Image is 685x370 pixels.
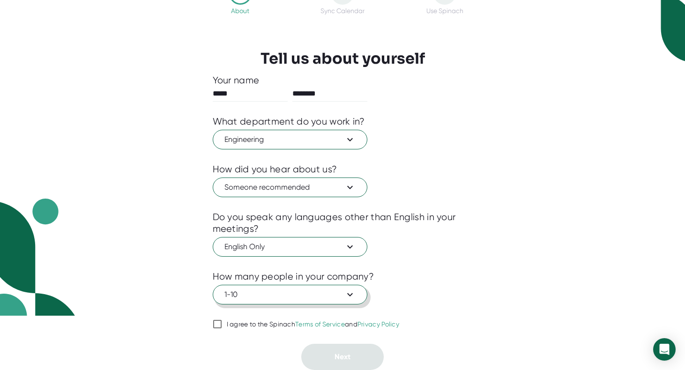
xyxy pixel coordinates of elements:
[213,237,367,257] button: English Only
[357,320,399,328] a: Privacy Policy
[224,134,356,145] span: Engineering
[335,352,350,361] span: Next
[213,116,365,127] div: What department do you work in?
[213,178,367,197] button: Someone recommended
[213,130,367,149] button: Engineering
[213,74,473,86] div: Your name
[653,338,676,361] div: Open Intercom Messenger
[224,182,356,193] span: Someone recommended
[227,320,400,329] div: I agree to the Spinach and
[213,163,337,175] div: How did you hear about us?
[213,271,374,282] div: How many people in your company?
[261,50,425,67] h3: Tell us about yourself
[426,7,463,15] div: Use Spinach
[224,241,356,252] span: English Only
[213,285,367,304] button: 1-10
[213,211,473,235] div: Do you speak any languages other than English in your meetings?
[320,7,365,15] div: Sync Calendar
[301,344,384,370] button: Next
[224,289,356,300] span: 1-10
[295,320,345,328] a: Terms of Service
[231,7,249,15] div: About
